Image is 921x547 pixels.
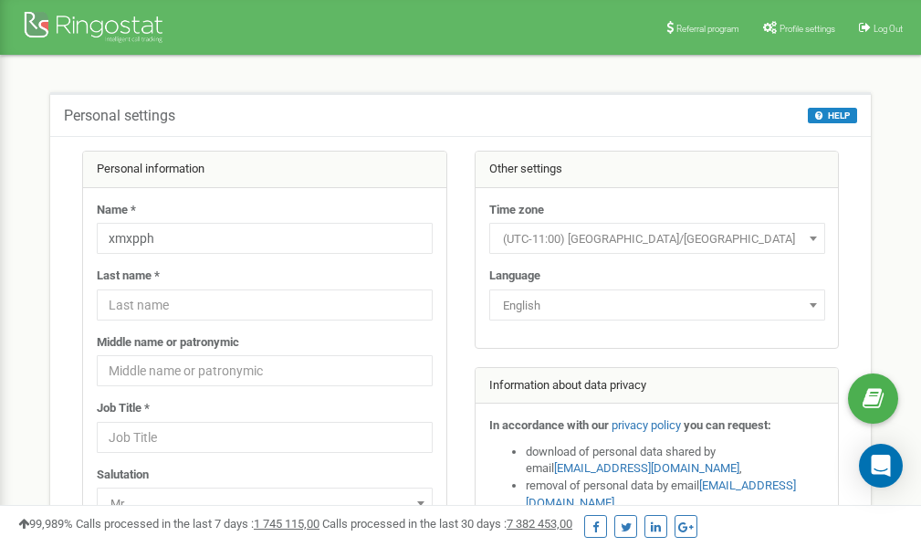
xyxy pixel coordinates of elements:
span: Profile settings [780,24,835,34]
div: Open Intercom Messenger [859,444,903,488]
label: Language [489,268,540,285]
label: Salutation [97,467,149,484]
h5: Personal settings [64,108,175,124]
label: Last name * [97,268,160,285]
span: English [489,289,825,321]
span: Mr. [97,488,433,519]
input: Job Title [97,422,433,453]
label: Name * [97,202,136,219]
a: [EMAIL_ADDRESS][DOMAIN_NAME] [554,461,739,475]
label: Middle name or patronymic [97,334,239,352]
span: 99,989% [18,517,73,531]
span: Calls processed in the last 30 days : [322,517,572,531]
span: Mr. [103,491,426,517]
input: Last name [97,289,433,321]
div: Personal information [83,152,446,188]
span: (UTC-11:00) Pacific/Midway [496,226,819,252]
li: download of personal data shared by email , [526,444,825,478]
u: 1 745 115,00 [254,517,319,531]
span: English [496,293,819,319]
span: (UTC-11:00) Pacific/Midway [489,223,825,254]
input: Middle name or patronymic [97,355,433,386]
span: Calls processed in the last 7 days : [76,517,319,531]
li: removal of personal data by email , [526,478,825,511]
strong: you can request: [684,418,771,432]
a: privacy policy [612,418,681,432]
span: Log Out [874,24,903,34]
div: Information about data privacy [476,368,839,405]
u: 7 382 453,00 [507,517,572,531]
label: Time zone [489,202,544,219]
label: Job Title * [97,400,150,417]
div: Other settings [476,152,839,188]
input: Name [97,223,433,254]
strong: In accordance with our [489,418,609,432]
span: Referral program [676,24,739,34]
button: HELP [808,108,857,123]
